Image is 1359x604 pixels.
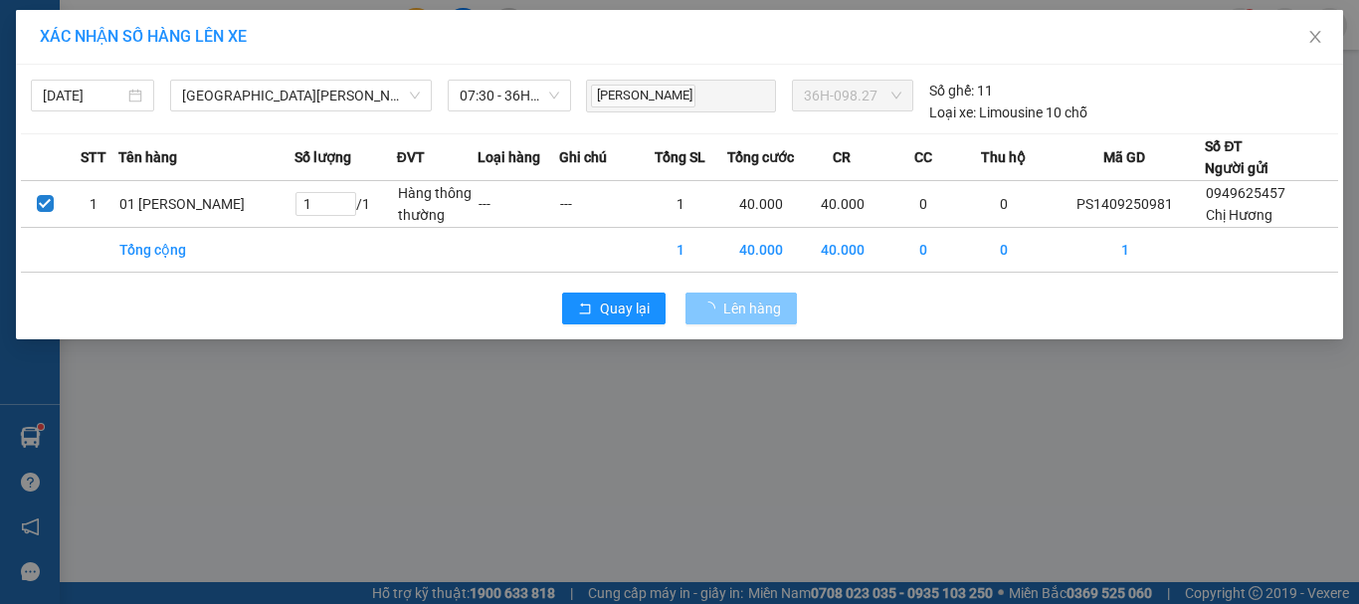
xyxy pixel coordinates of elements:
span: Quay lại [600,298,650,319]
span: Ghi chú [559,146,607,168]
td: 0 [964,181,1045,228]
span: close [1307,29,1323,45]
td: 01 [PERSON_NAME] [118,181,295,228]
span: Loại xe: [929,101,976,123]
span: STT [81,146,106,168]
div: 11 [929,80,993,101]
span: rollback [578,302,592,317]
span: PS1409250981 [248,16,395,42]
strong: PHIẾU GỬI HÀNG [74,70,235,91]
td: 1 [70,181,118,228]
td: 1 [640,181,720,228]
td: --- [478,181,558,228]
button: Lên hàng [685,293,797,324]
span: Tổng SL [655,146,705,168]
td: 1 [1045,228,1205,273]
strong: CÔNG TY TNHH VĨNH QUANG [82,23,226,66]
strong: : [DOMAIN_NAME] [66,113,242,132]
td: 40.000 [802,181,882,228]
span: Số ghế: [929,80,974,101]
td: 0 [882,228,963,273]
span: Loại hàng [478,146,540,168]
span: Website [66,116,112,131]
strong: Hotline : 0889 23 23 23 [89,95,218,109]
span: Lên hàng [723,298,781,319]
span: ĐVT [397,146,425,168]
div: Limousine 10 chỗ [929,101,1087,123]
span: XÁC NHẬN SỐ HÀNG LÊN XE [40,27,247,46]
td: 40.000 [720,228,801,273]
td: --- [559,181,640,228]
td: Tổng cộng [118,228,295,273]
div: Số ĐT Người gửi [1205,135,1268,179]
img: logo [11,31,60,124]
input: 14/09/2025 [43,85,124,106]
span: Chị Hương [1206,207,1272,223]
span: 0949625457 [1206,185,1285,201]
span: down [409,90,421,101]
span: CC [914,146,932,168]
span: Tên hàng [118,146,177,168]
td: PS1409250981 [1045,181,1205,228]
span: 36H-098.27 [804,81,901,110]
span: CR [833,146,851,168]
span: Mã GD [1103,146,1145,168]
td: 40.000 [720,181,801,228]
td: / 1 [294,181,397,228]
span: Thu hộ [981,146,1026,168]
td: 40.000 [802,228,882,273]
td: Hàng thông thường [397,181,478,228]
span: Số lượng [294,146,351,168]
span: 07:30 - 36H-098.27 [460,81,559,110]
button: Close [1287,10,1343,66]
td: 1 [640,228,720,273]
span: [PERSON_NAME] [591,85,695,107]
span: Thanh Hóa - Hà Nội [182,81,420,110]
span: Tổng cước [727,146,794,168]
td: 0 [964,228,1045,273]
td: 0 [882,181,963,228]
span: loading [701,302,723,315]
button: rollbackQuay lại [562,293,666,324]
